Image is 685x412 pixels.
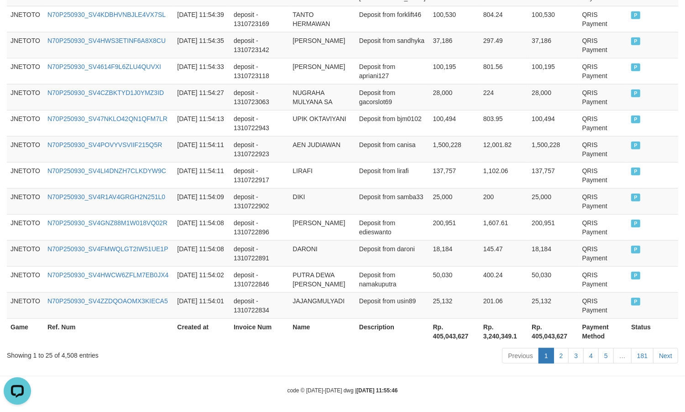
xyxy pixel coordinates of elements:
a: N70P250930_SV4HWCW6ZFLM7EB0JX4 [47,271,168,279]
td: QRIS Payment [579,214,628,240]
td: [PERSON_NAME] [289,214,356,240]
a: 1 [539,348,554,364]
td: 18,184 [528,240,578,266]
td: JNETOTO [7,240,44,266]
td: 37,186 [528,32,578,58]
a: 4 [583,348,599,364]
td: QRIS Payment [579,240,628,266]
a: 181 [631,348,654,364]
strong: [DATE] 11:55:46 [356,387,397,394]
td: Deposit from lirafi [356,162,429,188]
a: N70P250930_SV4614F9L6ZLU4QUVXI [47,63,161,70]
td: 100,530 [528,6,578,32]
td: Deposit from forklift46 [356,6,429,32]
a: 5 [598,348,614,364]
td: NUGRAHA MULYANA SA [289,84,356,110]
td: 100,494 [429,110,480,136]
a: 3 [568,348,584,364]
td: 137,757 [429,162,480,188]
td: 803.95 [480,110,528,136]
th: Invoice Num [230,318,289,344]
td: QRIS Payment [579,292,628,318]
td: 1,607.61 [480,214,528,240]
td: AEN JUDIAWAN [289,136,356,162]
td: [DATE] 11:54:39 [173,6,230,32]
td: Deposit from daroni [356,240,429,266]
a: Previous [502,348,539,364]
a: … [613,348,632,364]
td: 201.06 [480,292,528,318]
td: 1,500,228 [429,136,480,162]
td: Deposit from gacorslot69 [356,84,429,110]
td: JNETOTO [7,214,44,240]
small: code © [DATE]-[DATE] dwg | [288,387,398,394]
td: 18,184 [429,240,480,266]
td: deposit - 1310723169 [230,6,289,32]
td: QRIS Payment [579,136,628,162]
td: deposit - 1310723118 [230,58,289,84]
a: N70P250930_SV4HWS3ETINF6A8X8CU [47,37,166,44]
th: Rp. 405,043,627 [429,318,480,344]
td: QRIS Payment [579,84,628,110]
a: N70P250930_SV4CZBKTYD1J0YMZ3ID [47,89,164,96]
td: deposit - 1310722891 [230,240,289,266]
td: DARONI [289,240,356,266]
td: 400.24 [480,266,528,292]
a: 2 [554,348,569,364]
td: JNETOTO [7,266,44,292]
td: TANTO HERMAWAN [289,6,356,32]
span: PAID [631,37,640,45]
th: Ref. Num [44,318,173,344]
td: Deposit from namakuputra [356,266,429,292]
td: [DATE] 11:54:08 [173,214,230,240]
a: N70P250930_SV4FMWQLGT2IW51UE1P [47,245,168,253]
td: JNETOTO [7,110,44,136]
span: PAID [631,220,640,227]
td: [DATE] 11:54:13 [173,110,230,136]
td: deposit - 1310722896 [230,214,289,240]
td: deposit - 1310722846 [230,266,289,292]
span: PAID [631,90,640,97]
td: 28,000 [429,84,480,110]
td: 25,132 [429,292,480,318]
td: Deposit from apriani127 [356,58,429,84]
th: Created at [173,318,230,344]
td: 137,757 [528,162,578,188]
td: 297.49 [480,32,528,58]
td: deposit - 1310722923 [230,136,289,162]
a: N70P250930_SV47NKLO42QN1QFM7LR [47,115,167,122]
td: 145.47 [480,240,528,266]
span: PAID [631,63,640,71]
td: [DATE] 11:54:08 [173,240,230,266]
td: UPIK OKTAVIYANI [289,110,356,136]
td: 224 [480,84,528,110]
span: PAID [631,142,640,149]
td: QRIS Payment [579,266,628,292]
td: [DATE] 11:54:11 [173,136,230,162]
td: 25,132 [528,292,578,318]
td: Deposit from bjm0102 [356,110,429,136]
th: Rp. 3,240,349.1 [480,318,528,344]
td: 200,951 [528,214,578,240]
td: Deposit from edieswanto [356,214,429,240]
td: QRIS Payment [579,6,628,32]
td: [DATE] 11:54:35 [173,32,230,58]
th: Description [356,318,429,344]
td: [PERSON_NAME] [289,58,356,84]
td: 28,000 [528,84,578,110]
td: deposit - 1310722902 [230,188,289,214]
td: [DATE] 11:54:09 [173,188,230,214]
td: 100,530 [429,6,480,32]
a: N70P250930_SV4LI4DNZH7CLKDYW9C [47,167,166,174]
span: PAID [631,272,640,280]
a: N70P250930_SV4KDBHVNBJLE4VX7SL [47,11,166,18]
td: [DATE] 11:54:27 [173,84,230,110]
td: deposit - 1310722943 [230,110,289,136]
td: 100,195 [528,58,578,84]
td: 1,102.06 [480,162,528,188]
th: Name [289,318,356,344]
span: PAID [631,11,640,19]
th: Rp. 405,043,627 [528,318,578,344]
span: PAID [631,298,640,306]
td: QRIS Payment [579,162,628,188]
